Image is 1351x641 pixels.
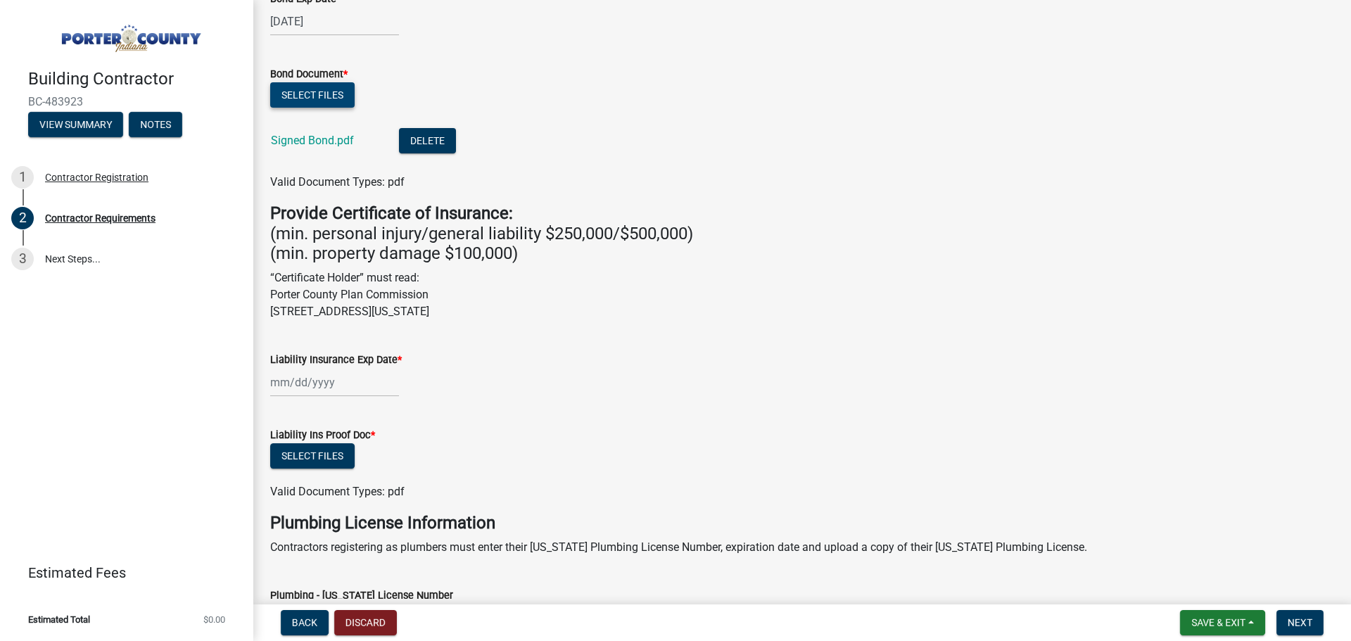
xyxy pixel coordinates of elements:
p: Contractors registering as plumbers must enter their [US_STATE] Plumbing License Number, expirati... [270,539,1334,556]
button: Select files [270,443,355,469]
button: Notes [129,112,182,137]
div: Contractor Requirements [45,213,156,223]
button: Save & Exit [1180,610,1265,635]
span: Next [1288,617,1312,628]
span: Back [292,617,317,628]
strong: Plumbing License Information [270,513,495,533]
p: “Certificate Holder” must read: Porter County Plan Commission [STREET_ADDRESS][US_STATE] [270,269,1334,320]
div: 2 [11,207,34,229]
span: Save & Exit [1191,617,1245,628]
button: Delete [399,128,456,153]
button: Select files [270,82,355,108]
img: Porter County, Indiana [28,15,231,54]
input: mm/dd/yyyy [270,7,399,36]
div: 1 [11,166,34,189]
span: Estimated Total [28,615,90,624]
div: Contractor Registration [45,172,148,182]
wm-modal-confirm: Notes [129,120,182,131]
input: mm/dd/yyyy [270,368,399,397]
label: Plumbing - [US_STATE] License Number [270,591,453,601]
h4: (min. personal injury/general liability $250,000/$500,000) (min. property damage $100,000) [270,203,1334,264]
wm-modal-confirm: Delete Document [399,135,456,148]
button: Next [1276,610,1324,635]
a: Signed Bond.pdf [271,134,354,147]
button: Discard [334,610,397,635]
span: BC-483923 [28,95,225,108]
label: Liability Insurance Exp Date [270,355,402,365]
div: 3 [11,248,34,270]
a: Estimated Fees [11,559,231,587]
strong: Provide Certificate of Insurance: [270,203,513,223]
h4: Building Contractor [28,69,242,89]
label: Bond Document [270,70,348,80]
label: Liability Ins Proof Doc [270,431,375,440]
span: Valid Document Types: pdf [270,485,405,498]
button: Back [281,610,329,635]
span: Valid Document Types: pdf [270,175,405,189]
span: $0.00 [203,615,225,624]
wm-modal-confirm: Summary [28,120,123,131]
button: View Summary [28,112,123,137]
